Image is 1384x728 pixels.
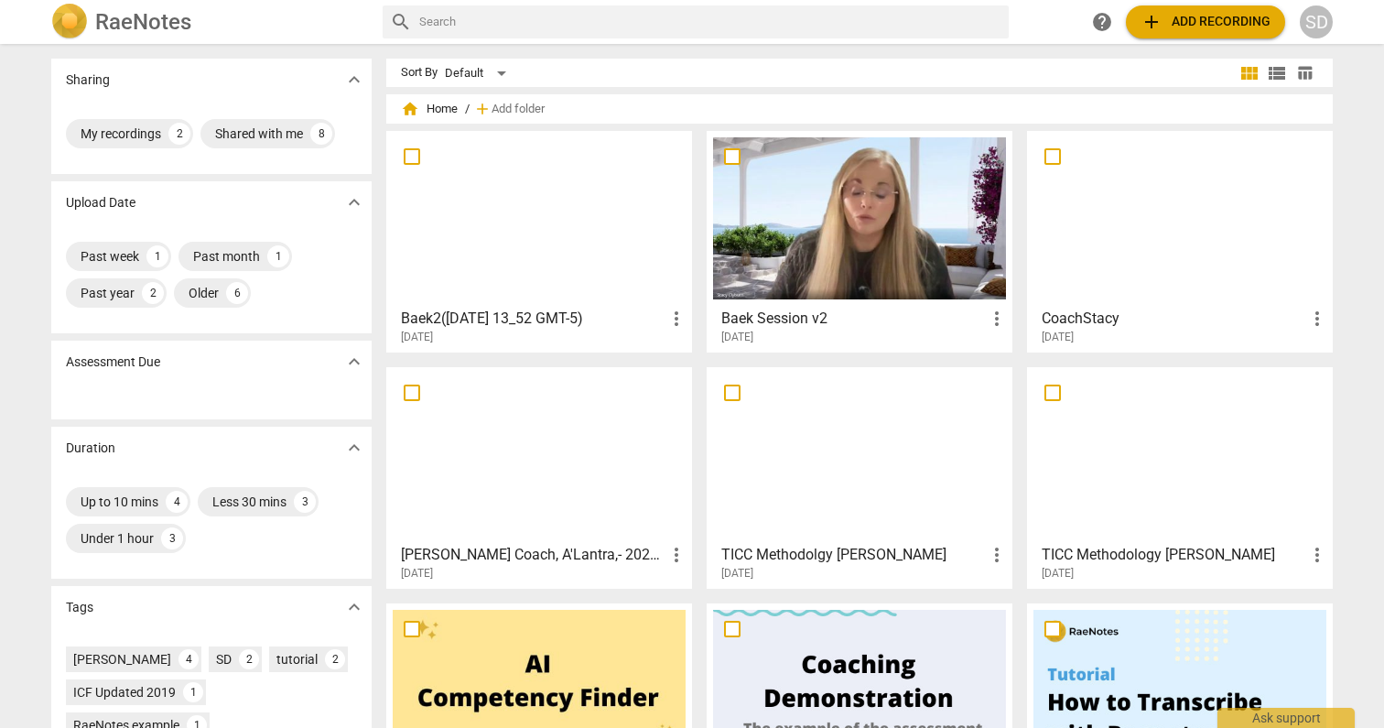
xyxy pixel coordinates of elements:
[986,308,1008,330] span: more_vert
[1042,566,1074,581] span: [DATE]
[1296,64,1314,81] span: table_chart
[81,125,161,143] div: My recordings
[445,59,513,88] div: Default
[66,598,93,617] p: Tags
[142,282,164,304] div: 2
[721,566,753,581] span: [DATE]
[713,137,1006,344] a: Baek Session v2[DATE]
[721,308,986,330] h3: Baek Session v2
[1263,60,1291,87] button: List view
[419,7,1001,37] input: Search
[1042,330,1074,345] span: [DATE]
[81,284,135,302] div: Past year
[390,11,412,33] span: search
[713,374,1006,581] a: TICC Methodolgy [PERSON_NAME][DATE]
[66,193,135,212] p: Upload Date
[1306,308,1328,330] span: more_vert
[343,69,365,91] span: expand_more
[343,351,365,373] span: expand_more
[73,650,171,668] div: [PERSON_NAME]
[1042,308,1306,330] h3: CoachStacy
[267,245,289,267] div: 1
[193,247,260,266] div: Past month
[1306,544,1328,566] span: more_vert
[343,596,365,618] span: expand_more
[401,330,433,345] span: [DATE]
[81,493,158,511] div: Up to 10 mins
[665,308,687,330] span: more_vert
[1236,60,1263,87] button: Tile view
[1091,11,1113,33] span: help
[166,491,188,513] div: 4
[51,4,88,40] img: Logo
[216,650,232,668] div: SD
[178,649,199,669] div: 4
[81,247,139,266] div: Past week
[401,544,665,566] h3: Triad Stacy Coach, A'Lantra,- 2025_03_01 12_56 CST - Recording 2
[986,544,1008,566] span: more_vert
[1238,62,1260,84] span: view_module
[226,282,248,304] div: 6
[401,100,419,118] span: home
[401,566,433,581] span: [DATE]
[343,191,365,213] span: expand_more
[1126,5,1285,38] button: Upload
[465,103,470,116] span: /
[66,71,110,90] p: Sharing
[1042,544,1306,566] h3: TICC Methodology Rebecca
[51,4,368,40] a: LogoRaeNotes
[1291,60,1318,87] button: Table view
[401,66,438,80] div: Sort By
[393,137,686,344] a: Baek2([DATE] 13_52 GMT-5)[DATE]
[95,9,191,35] h2: RaeNotes
[189,284,219,302] div: Older
[161,527,183,549] div: 3
[310,123,332,145] div: 8
[1266,62,1288,84] span: view_list
[393,374,686,581] a: [PERSON_NAME] Coach, A'Lantra,- 2025_03_01 12_56 CST - Recording 2[DATE]
[1217,708,1355,728] div: Ask support
[401,100,458,118] span: Home
[1033,374,1326,581] a: TICC Methodology [PERSON_NAME][DATE]
[341,434,368,462] button: Show more
[665,544,687,566] span: more_vert
[721,544,986,566] h3: TICC Methodolgy Nadine
[721,330,753,345] span: [DATE]
[343,437,365,459] span: expand_more
[473,100,492,118] span: add
[146,245,168,267] div: 1
[1141,11,1270,33] span: Add recording
[73,683,176,701] div: ICF Updated 2019
[1086,5,1119,38] a: Help
[341,593,368,621] button: Show more
[239,649,259,669] div: 2
[168,123,190,145] div: 2
[66,353,160,372] p: Assessment Due
[341,189,368,216] button: Show more
[294,491,316,513] div: 3
[66,439,115,458] p: Duration
[215,125,303,143] div: Shared with me
[492,103,545,116] span: Add folder
[276,650,318,668] div: tutorial
[325,649,345,669] div: 2
[1033,137,1326,344] a: CoachStacy[DATE]
[183,682,203,702] div: 1
[1141,11,1162,33] span: add
[212,493,287,511] div: Less 30 mins
[341,348,368,375] button: Show more
[401,308,665,330] h3: Baek2(2025-09-24 13_52 GMT-5)
[81,529,154,548] div: Under 1 hour
[341,66,368,93] button: Show more
[1300,5,1333,38] button: SD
